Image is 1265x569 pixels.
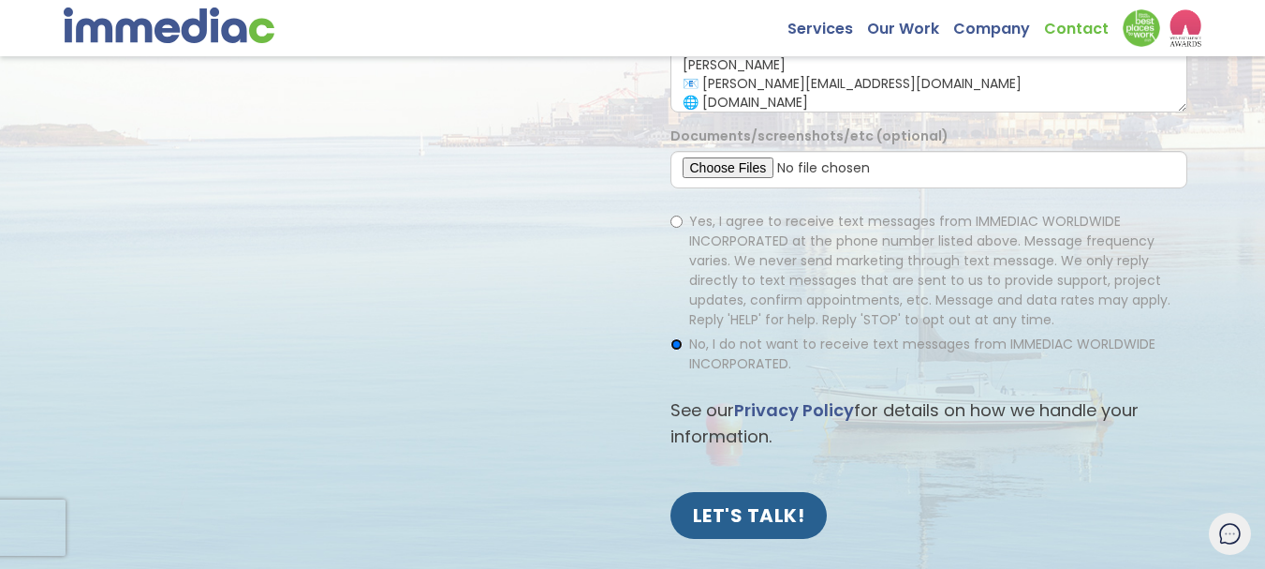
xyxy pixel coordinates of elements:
input: LET'S TALK! [670,492,828,539]
a: Company [953,9,1044,38]
a: Our Work [867,9,953,38]
img: Down [1123,9,1160,47]
input: Yes, I agree to receive text messages from IMMEDIAC WORLDWIDE INCORPORATED at the phone number li... [670,216,683,228]
a: Contact [1044,9,1123,38]
span: No, I do not want to receive text messages from IMMEDIAC WORLDWIDE INCORPORATED. [689,335,1155,373]
label: Documents/screenshots/etc (optional) [670,127,949,146]
input: No, I do not want to receive text messages from IMMEDIAC WORLDWIDE INCORPORATED. [670,338,683,351]
img: logo2_wea_nobg.webp [1169,9,1202,47]
img: immediac [64,7,274,43]
p: See our for details on how we handle your information. [670,397,1188,450]
a: Privacy Policy [734,398,854,422]
span: Yes, I agree to receive text messages from IMMEDIAC WORLDWIDE INCORPORATED at the phone number li... [689,212,1170,329]
a: Services [787,9,867,38]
